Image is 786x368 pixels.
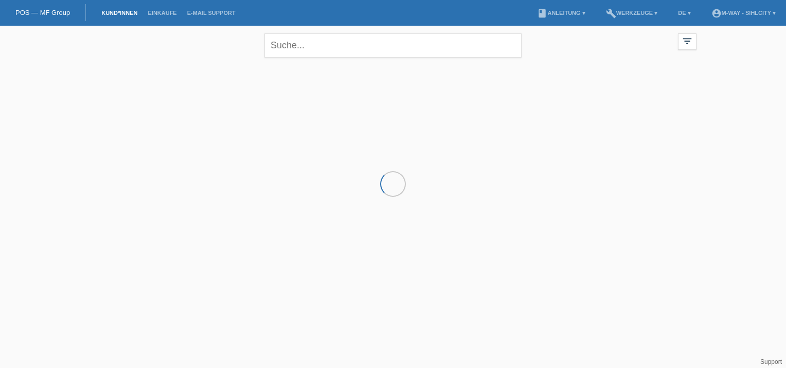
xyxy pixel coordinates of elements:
i: filter_list [682,35,693,47]
a: Support [760,358,782,365]
a: E-Mail Support [182,10,241,16]
i: build [606,8,616,19]
a: DE ▾ [673,10,695,16]
input: Suche... [264,33,522,58]
a: Kund*innen [96,10,142,16]
a: bookAnleitung ▾ [532,10,590,16]
i: book [537,8,547,19]
a: account_circlem-way - Sihlcity ▾ [706,10,781,16]
a: Einkäufe [142,10,182,16]
a: buildWerkzeuge ▾ [601,10,663,16]
a: POS — MF Group [15,9,70,16]
i: account_circle [711,8,722,19]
